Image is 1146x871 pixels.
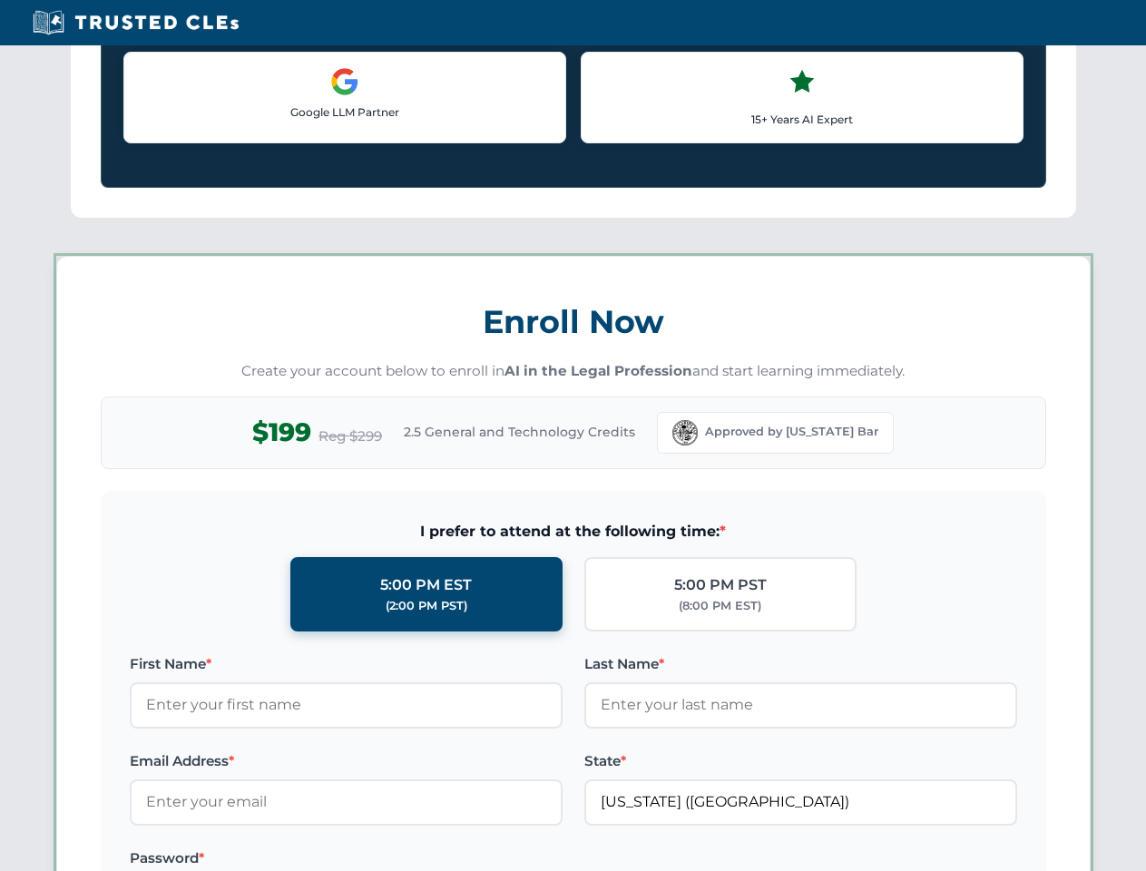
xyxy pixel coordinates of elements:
p: 15+ Years AI Expert [596,111,1008,128]
label: Password [130,847,563,869]
p: Google LLM Partner [139,103,551,121]
input: Florida (FL) [584,779,1017,825]
input: Enter your email [130,779,563,825]
div: (2:00 PM PST) [386,597,467,615]
span: I prefer to attend at the following time: [130,520,1017,543]
div: 5:00 PM PST [674,573,767,597]
input: Enter your first name [130,682,563,728]
div: (8:00 PM EST) [679,597,761,615]
h3: Enroll Now [101,293,1046,350]
span: Approved by [US_STATE] Bar [705,423,878,441]
label: First Name [130,653,563,675]
span: $199 [252,412,311,453]
label: State [584,750,1017,772]
label: Last Name [584,653,1017,675]
span: 2.5 General and Technology Credits [404,422,635,442]
label: Email Address [130,750,563,772]
img: Florida Bar [672,420,698,445]
img: Trusted CLEs [27,9,244,36]
input: Enter your last name [584,682,1017,728]
span: Reg $299 [318,426,382,447]
strong: AI in the Legal Profession [504,362,692,379]
p: Create your account below to enroll in and start learning immediately. [101,361,1046,382]
div: 5:00 PM EST [380,573,472,597]
img: Google [330,67,359,96]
